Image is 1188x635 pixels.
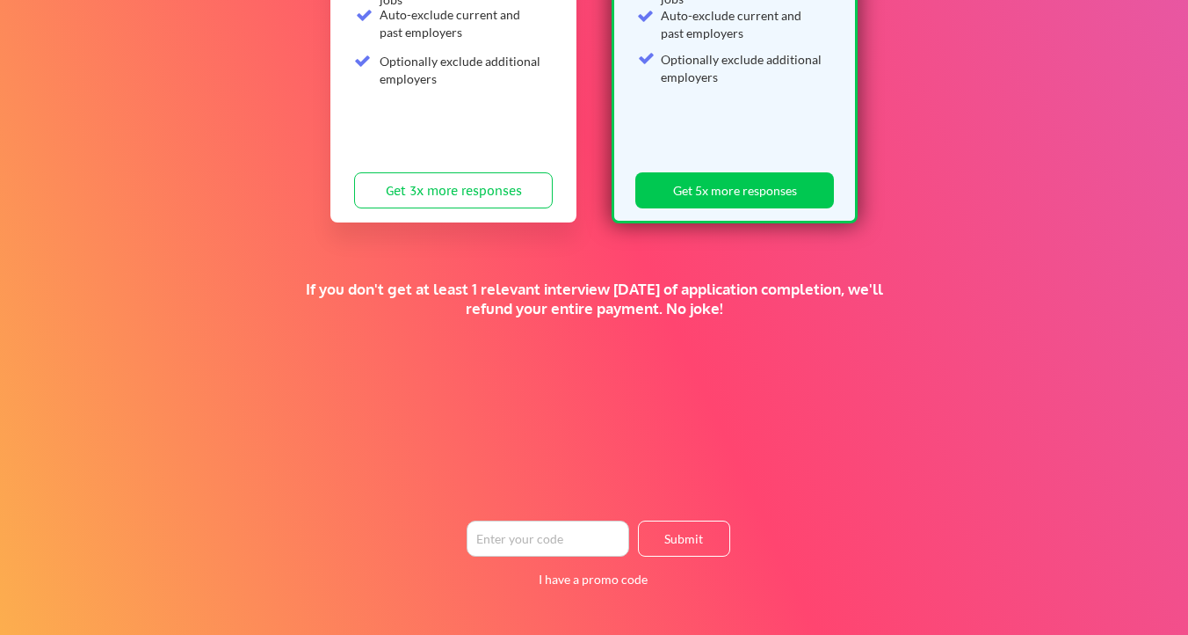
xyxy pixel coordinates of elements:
[380,6,542,40] div: Auto-exclude current and past employers
[661,7,823,41] div: Auto-exclude current and past employers
[467,521,629,557] input: Enter your code
[529,569,658,590] button: I have a promo code
[635,172,834,208] button: Get 5x more responses
[380,53,542,87] div: Optionally exclude additional employers
[305,280,883,318] div: If you don't get at least 1 relevant interview [DATE] of application completion, we'll refund you...
[661,51,823,85] div: Optionally exclude additional employers
[638,521,730,557] button: Submit
[354,172,553,208] button: Get 3x more responses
